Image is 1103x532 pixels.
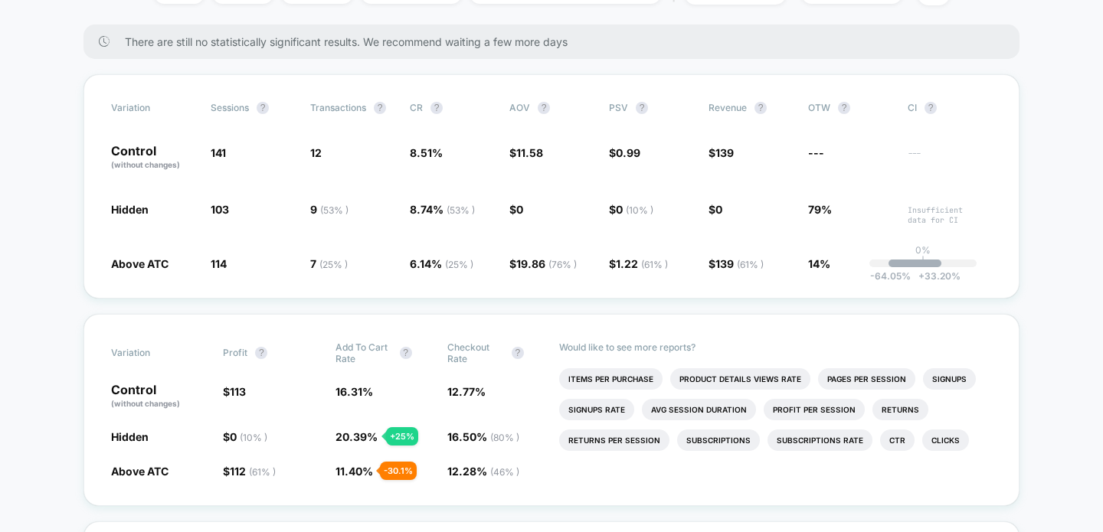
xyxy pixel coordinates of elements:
span: 7 [310,257,348,270]
span: AOV [509,102,530,113]
span: ( 76 % ) [548,259,577,270]
span: Variation [111,341,195,364]
span: 112 [230,465,276,478]
span: $ [509,257,577,270]
span: 0 [616,203,653,216]
button: ? [754,102,767,114]
p: | [921,256,925,267]
span: PSV [609,102,628,113]
span: $ [509,203,523,216]
span: Checkout Rate [447,341,504,364]
span: 1.22 [616,257,668,270]
button: ? [430,102,443,114]
li: Returns Per Session [559,429,669,451]
span: Above ATC [111,465,169,478]
span: 0 [516,203,523,216]
span: Hidden [111,203,149,216]
span: --- [808,146,824,159]
div: + 25 % [386,427,418,446]
span: + [918,270,925,282]
span: Add To Cart Rate [335,341,392,364]
span: $ [223,465,276,478]
li: Subscriptions Rate [768,429,872,451]
span: ( 25 % ) [319,259,348,270]
span: Revenue [709,102,747,113]
span: Transactions [310,102,366,113]
span: 141 [211,146,226,159]
li: Pages Per Session [818,368,915,390]
span: ( 46 % ) [490,466,519,478]
li: Clicks [922,429,969,451]
span: ( 80 % ) [490,432,519,443]
span: $ [223,430,267,443]
span: 139 [715,146,734,159]
span: $ [609,203,653,216]
span: 16.50 % [447,430,519,443]
span: ( 10 % ) [626,204,653,216]
li: Avg Session Duration [642,399,756,420]
span: Hidden [111,430,149,443]
button: ? [255,347,267,359]
span: Above ATC [111,257,169,270]
span: OTW [808,102,892,114]
span: 11.58 [516,146,543,159]
span: 139 [715,257,764,270]
span: ( 25 % ) [445,259,473,270]
span: -64.05 % [870,270,911,282]
span: 0.99 [616,146,640,159]
span: $ [223,385,246,398]
span: 8.74 % [410,203,475,216]
span: 79% [808,203,832,216]
span: $ [709,146,734,159]
span: CI [908,102,992,114]
button: ? [838,102,850,114]
span: 12 [310,146,322,159]
span: 0 [715,203,722,216]
div: - 30.1 % [380,462,417,480]
button: ? [257,102,269,114]
span: --- [908,149,992,171]
span: Profit [223,347,247,358]
span: 11.40 % [335,465,373,478]
span: 12.28 % [447,465,519,478]
p: Would like to see more reports? [559,341,992,353]
p: Control [111,383,208,410]
span: (without changes) [111,160,180,169]
li: Items Per Purchase [559,368,663,390]
span: 114 [211,257,227,270]
span: ( 53 % ) [447,204,475,216]
span: 0 [230,430,267,443]
span: $ [509,146,543,159]
span: 8.51 % [410,146,443,159]
span: $ [709,203,722,216]
button: ? [400,347,412,359]
span: Sessions [211,102,249,113]
li: Subscriptions [677,429,760,451]
span: 9 [310,203,349,216]
span: ( 61 % ) [249,466,276,478]
button: ? [538,102,550,114]
span: 6.14 % [410,257,473,270]
li: Signups Rate [559,399,634,420]
li: Ctr [880,429,915,451]
span: $ [609,257,668,270]
span: ( 53 % ) [320,204,349,216]
button: ? [374,102,386,114]
span: ( 10 % ) [240,432,267,443]
span: 113 [230,385,246,398]
button: ? [925,102,937,114]
span: 19.86 [516,257,577,270]
span: 16.31 % [335,385,373,398]
span: $ [709,257,764,270]
li: Product Details Views Rate [670,368,810,390]
span: ( 61 % ) [737,259,764,270]
span: (without changes) [111,399,180,408]
p: Control [111,145,195,171]
span: CR [410,102,423,113]
span: Variation [111,102,195,114]
p: 0% [915,244,931,256]
span: 20.39 % [335,430,378,443]
li: Profit Per Session [764,399,865,420]
span: Insufficient data for CI [908,205,992,225]
span: There are still no statistically significant results. We recommend waiting a few more days [125,35,989,48]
